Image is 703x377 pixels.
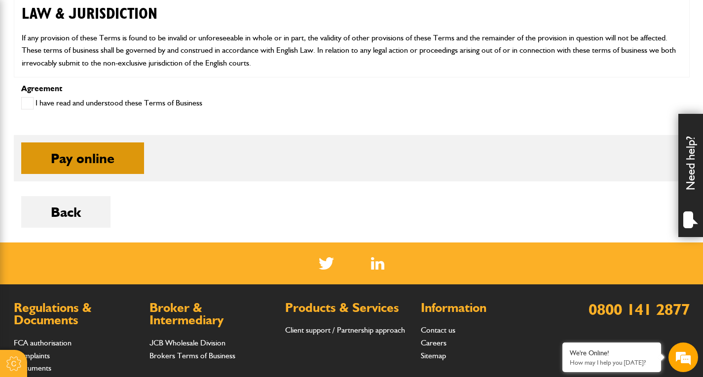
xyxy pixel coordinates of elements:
[14,363,51,373] a: Documents
[149,302,275,327] h2: Broker & Intermediary
[14,302,140,327] h2: Regulations & Documents
[22,32,682,69] p: If any provision of these Terms is found to be invalid or unforeseeable in whole or in part, the ...
[21,85,682,93] p: Agreement
[17,55,41,69] img: d_20077148190_company_1631870298795_20077148190
[421,302,547,314] h2: Information
[371,257,384,270] a: LinkedIn
[319,257,334,270] img: Twitter
[162,5,185,29] div: Minimize live chat window
[570,359,654,366] p: How may I help you today?
[51,55,166,68] div: Chat with us now
[134,304,179,317] em: Start Chat
[21,142,144,174] button: Pay online
[13,120,180,142] input: Enter your email address
[570,349,654,357] div: We're Online!
[21,196,111,228] button: Back
[285,325,405,335] a: Client support / Partnership approach
[678,114,703,237] div: Need help?
[149,338,225,347] a: JCB Wholesale Division
[421,351,446,360] a: Sitemap
[285,302,411,314] h2: Products & Services
[14,351,50,360] a: Complaints
[589,300,690,319] a: 0800 141 2877
[14,338,72,347] a: FCA authorisation
[421,325,455,335] a: Contact us
[421,338,446,347] a: Careers
[13,178,180,295] textarea: Type your message and hit 'Enter'
[13,149,180,171] input: Enter your phone number
[371,257,384,270] img: Linked In
[21,97,202,109] label: I have read and understood these Terms of Business
[13,91,180,113] input: Enter your last name
[149,351,235,360] a: Brokers Terms of Business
